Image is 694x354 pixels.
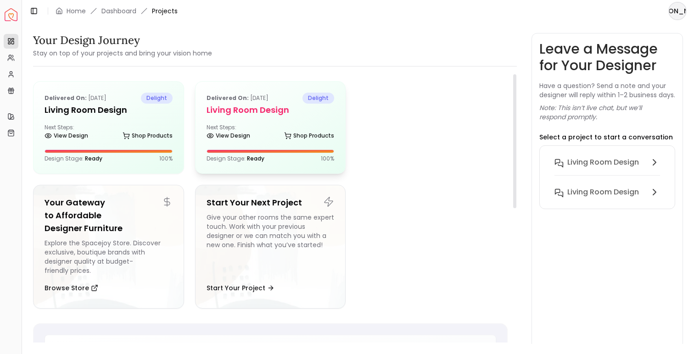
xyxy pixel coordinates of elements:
[567,187,639,198] h6: Living Room Design
[302,93,334,104] span: delight
[45,93,106,104] p: [DATE]
[45,238,173,275] div: Explore the Spacejoy Store. Discover exclusive, boutique brands with designer quality at budget-f...
[207,124,335,142] div: Next Steps:
[539,103,675,122] p: Note: This isn’t live chat, but we’ll respond promptly.
[33,185,184,309] a: Your Gateway to Affordable Designer FurnitureExplore the Spacejoy Store. Discover exclusive, bout...
[207,129,250,142] a: View Design
[45,129,88,142] a: View Design
[207,93,269,104] p: [DATE]
[141,93,173,104] span: delight
[668,2,687,20] button: [PERSON_NAME]
[33,49,212,58] small: Stay on top of your projects and bring your vision home
[207,104,335,116] h5: Living Room Design
[207,94,249,102] b: Delivered on:
[45,155,102,162] p: Design Stage:
[33,33,212,48] h3: Your Design Journey
[5,8,17,21] a: Spacejoy
[207,196,335,209] h5: Start Your Next Project
[152,6,178,16] span: Projects
[5,8,17,21] img: Spacejoy Logo
[567,157,639,168] h6: Living Room design
[45,104,173,116] h5: Living Room design
[547,183,667,201] button: Living Room Design
[159,155,173,162] p: 100 %
[207,155,264,162] p: Design Stage:
[284,129,334,142] a: Shop Products
[207,279,274,297] button: Start Your Project
[67,6,86,16] a: Home
[547,153,667,183] button: Living Room design
[539,133,673,142] p: Select a project to start a conversation
[45,279,98,297] button: Browse Store
[45,94,87,102] b: Delivered on:
[195,185,346,309] a: Start Your Next ProjectGive your other rooms the same expert touch. Work with your previous desig...
[247,155,264,162] span: Ready
[101,6,136,16] a: Dashboard
[207,213,335,275] div: Give your other rooms the same expert touch. Work with your previous designer or we can match you...
[539,81,675,100] p: Have a question? Send a note and your designer will reply within 1–2 business days.
[85,155,102,162] span: Ready
[45,196,173,235] h5: Your Gateway to Affordable Designer Furniture
[321,155,334,162] p: 100 %
[539,41,675,74] h3: Leave a Message for Your Designer
[123,129,173,142] a: Shop Products
[669,3,686,19] span: [PERSON_NAME]
[56,6,178,16] nav: breadcrumb
[45,124,173,142] div: Next Steps:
